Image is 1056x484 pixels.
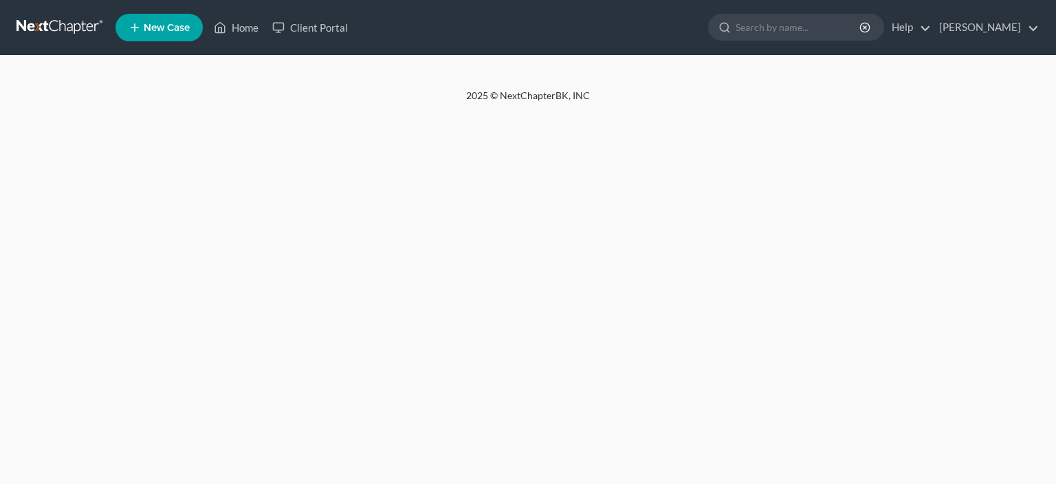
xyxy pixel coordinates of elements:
a: [PERSON_NAME] [932,15,1039,40]
span: New Case [144,23,190,33]
input: Search by name... [736,14,861,40]
a: Client Portal [265,15,355,40]
a: Help [885,15,931,40]
a: Home [207,15,265,40]
div: 2025 © NextChapterBK, INC [136,89,920,114]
